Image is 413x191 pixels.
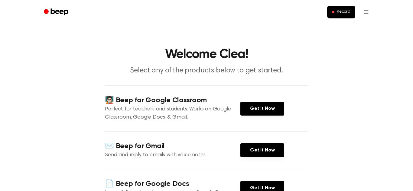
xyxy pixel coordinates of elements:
[359,5,373,19] button: Open menu
[90,66,323,76] p: Select any of the products below to get started.
[240,102,284,116] a: Get It Now
[105,95,240,105] h4: 🧑🏻‍🏫 Beep for Google Classroom
[105,105,240,122] p: Perfect for teachers and students. Works on Google Classroom, Google Docs, & Gmail.
[40,6,74,18] a: Beep
[105,141,240,151] h4: ✉️ Beep for Gmail
[327,6,355,18] button: Record
[105,151,240,159] p: Send and reply to emails with voice notes
[52,48,361,61] h1: Welcome Clea!
[240,143,284,157] a: Get It Now
[337,9,350,15] span: Record
[105,179,240,189] h4: 📄 Beep for Google Docs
